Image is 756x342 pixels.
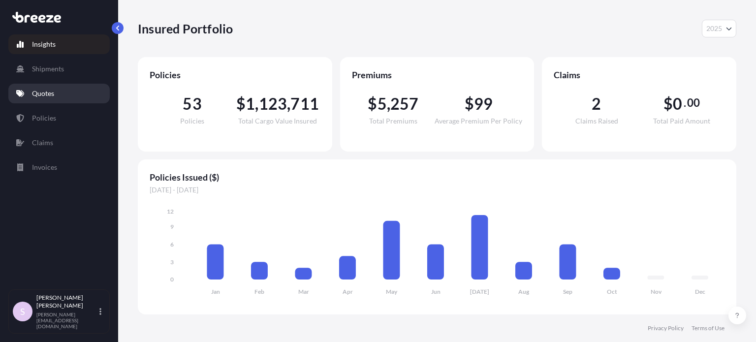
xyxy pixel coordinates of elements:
span: , [387,96,390,112]
span: 5 [378,96,387,112]
p: Insured Portfolio [138,21,233,36]
span: Total Cargo Value Insured [238,118,317,124]
span: Claims Raised [575,118,618,124]
a: Claims [8,133,110,153]
span: 53 [183,96,201,112]
p: Policies [32,113,56,123]
span: $ [465,96,474,112]
tspan: Mar [298,288,309,295]
span: 1 [246,96,255,112]
span: , [287,96,290,112]
span: Total Paid Amount [653,118,710,124]
span: [DATE] - [DATE] [150,185,724,195]
span: Policies [180,118,204,124]
a: Quotes [8,84,110,103]
tspan: [DATE] [470,288,489,295]
span: Policies [150,69,320,81]
tspan: Oct [607,288,617,295]
tspan: Jun [431,288,441,295]
span: Premiums [352,69,523,81]
tspan: Apr [343,288,353,295]
span: Policies Issued ($) [150,171,724,183]
span: $ [368,96,377,112]
tspan: 6 [170,241,174,248]
p: [PERSON_NAME][EMAIL_ADDRESS][DOMAIN_NAME] [36,311,97,329]
tspan: 3 [170,258,174,266]
tspan: Sep [563,288,572,295]
tspan: Dec [695,288,705,295]
span: . [684,99,686,107]
span: 99 [474,96,493,112]
span: 257 [390,96,419,112]
tspan: Nov [651,288,662,295]
p: Invoices [32,162,57,172]
span: 123 [259,96,287,112]
span: 711 [290,96,319,112]
p: Shipments [32,64,64,74]
tspan: Jan [211,288,220,295]
a: Invoices [8,157,110,177]
tspan: Feb [254,288,264,295]
span: 0 [673,96,682,112]
span: Claims [554,69,724,81]
tspan: May [386,288,398,295]
a: Terms of Use [692,324,724,332]
span: $ [663,96,673,112]
p: [PERSON_NAME] [PERSON_NAME] [36,294,97,310]
a: Policies [8,108,110,128]
p: Claims [32,138,53,148]
button: Year Selector [702,20,736,37]
span: Total Premiums [369,118,417,124]
a: Privacy Policy [648,324,684,332]
span: 2025 [706,24,722,33]
p: Quotes [32,89,54,98]
span: 00 [687,99,700,107]
p: Insights [32,39,56,49]
tspan: 0 [170,276,174,283]
a: Shipments [8,59,110,79]
a: Insights [8,34,110,54]
tspan: Aug [518,288,530,295]
span: $ [236,96,246,112]
span: , [255,96,258,112]
span: Average Premium Per Policy [435,118,522,124]
tspan: 9 [170,223,174,230]
span: 2 [592,96,601,112]
span: S [20,307,25,316]
tspan: 12 [167,208,174,215]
